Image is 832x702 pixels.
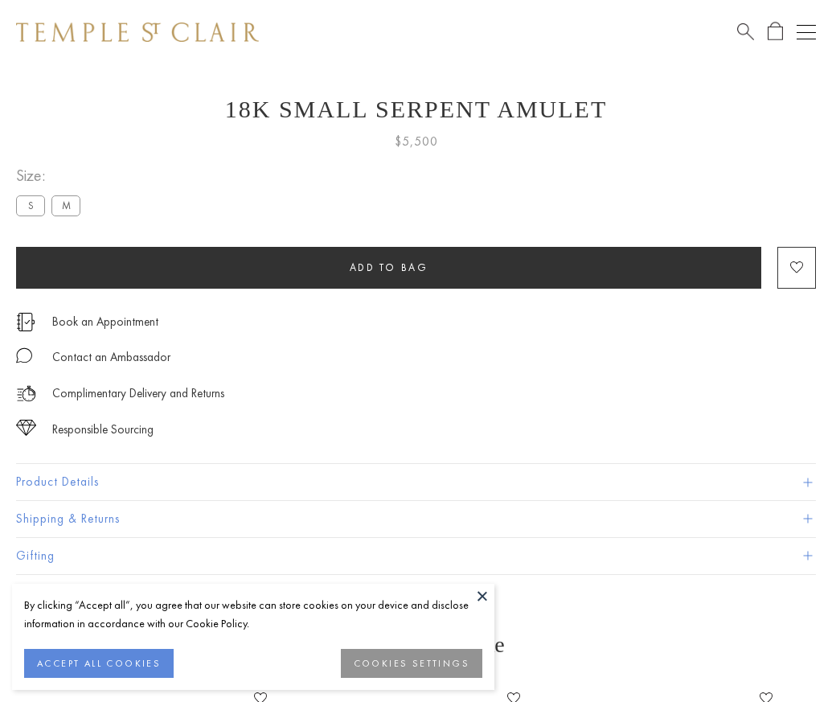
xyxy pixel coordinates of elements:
[768,22,783,42] a: Open Shopping Bag
[52,420,154,440] div: Responsible Sourcing
[24,596,482,633] div: By clicking “Accept all”, you agree that our website can store cookies on your device and disclos...
[16,247,761,289] button: Add to bag
[797,23,816,42] button: Open navigation
[16,313,35,331] img: icon_appointment.svg
[737,22,754,42] a: Search
[16,96,816,123] h1: 18K Small Serpent Amulet
[52,384,224,404] p: Complimentary Delivery and Returns
[52,313,158,330] a: Book an Appointment
[16,464,816,500] button: Product Details
[341,649,482,678] button: COOKIES SETTINGS
[16,347,32,363] img: MessageIcon-01_2.svg
[16,195,45,216] label: S
[16,501,816,537] button: Shipping & Returns
[16,384,36,404] img: icon_delivery.svg
[16,420,36,436] img: icon_sourcing.svg
[16,538,816,574] button: Gifting
[51,195,80,216] label: M
[52,347,170,367] div: Contact an Ambassador
[16,162,87,189] span: Size:
[16,23,259,42] img: Temple St. Clair
[395,131,438,152] span: $5,500
[24,649,174,678] button: ACCEPT ALL COOKIES
[350,261,428,274] span: Add to bag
